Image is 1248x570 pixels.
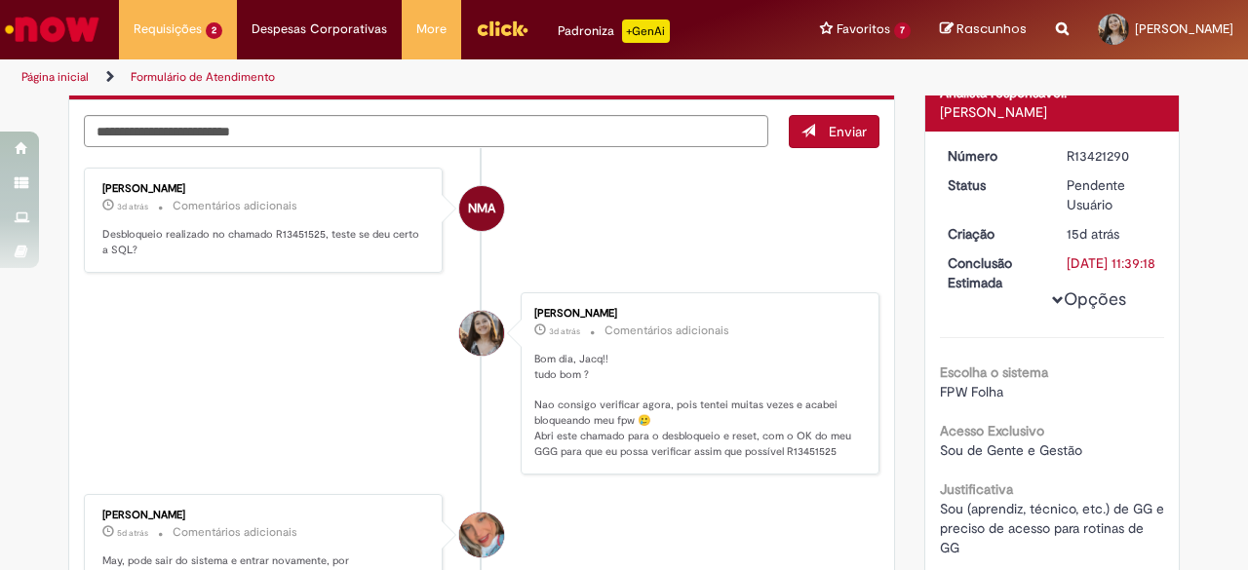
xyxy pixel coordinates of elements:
[102,183,427,195] div: [PERSON_NAME]
[117,527,148,539] span: 5d atrás
[940,383,1003,400] span: FPW Folha
[1067,225,1119,243] span: 15d atrás
[940,363,1048,381] b: Escolha o sistema
[84,115,768,147] textarea: Digite sua mensagem aqui...
[558,19,670,43] div: Padroniza
[940,20,1027,39] a: Rascunhos
[102,510,427,521] div: [PERSON_NAME]
[549,325,580,337] time: 27/08/2025 10:48:29
[468,185,495,232] span: NMA
[534,352,859,459] p: Bom dia, Jacq!! tudo bom ? Nao consigo verificar agora, pois tentei muitas vezes e acabei bloquea...
[956,19,1027,38] span: Rascunhos
[1067,224,1157,244] div: 15/08/2025 14:58:37
[829,123,867,140] span: Enviar
[933,224,1053,244] dt: Criação
[206,22,222,39] span: 2
[102,227,427,257] p: Desbloqueio realizado no chamado R13451525, teste se deu certo a SQL?
[1067,175,1157,214] div: Pendente Usuário
[940,102,1165,122] div: [PERSON_NAME]
[15,59,817,95] ul: Trilhas de página
[173,524,297,541] small: Comentários adicionais
[940,480,1013,498] b: Justificativa
[173,198,297,214] small: Comentários adicionais
[1135,20,1233,37] span: [PERSON_NAME]
[1067,146,1157,166] div: R13421290
[1067,225,1119,243] time: 15/08/2025 14:58:37
[476,14,528,43] img: click_logo_yellow_360x200.png
[1067,253,1157,273] div: [DATE] 11:39:18
[117,527,148,539] time: 25/08/2025 13:15:06
[459,311,504,356] div: Mayara Ueno Lucena Do Nascimento
[252,19,387,39] span: Despesas Corporativas
[459,513,504,557] div: Jacqueline Andrade Galani
[534,308,859,320] div: [PERSON_NAME]
[933,253,1053,292] dt: Conclusão Estimada
[622,19,670,43] p: +GenAi
[549,325,580,337] span: 3d atrás
[940,422,1044,439] b: Acesso Exclusivo
[837,19,890,39] span: Favoritos
[134,19,202,39] span: Requisições
[416,19,447,39] span: More
[894,22,911,39] span: 7
[933,146,1053,166] dt: Número
[940,441,1082,459] span: Sou de Gente e Gestão
[604,323,729,339] small: Comentários adicionais
[933,175,1053,195] dt: Status
[117,201,148,212] span: 3d atrás
[21,69,89,85] a: Página inicial
[459,186,504,231] div: Neilyse Moraes Almeida
[117,201,148,212] time: 27/08/2025 11:26:47
[940,500,1168,556] span: Sou (aprendiz, técnico, etc.) de GG e preciso de acesso para rotinas de GG
[2,10,102,49] img: ServiceNow
[131,69,275,85] a: Formulário de Atendimento
[789,115,879,148] button: Enviar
